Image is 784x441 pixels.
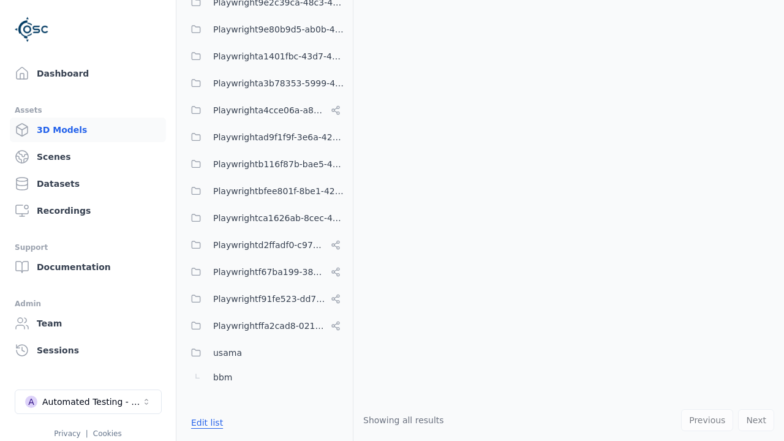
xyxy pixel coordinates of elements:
a: Recordings [10,198,166,223]
span: Playwrightbfee801f-8be1-42a6-b774-94c49e43b650 [213,184,345,198]
button: Select a workspace [15,390,162,414]
a: Team [10,311,166,336]
span: bbm [213,370,232,385]
a: 3D Models [10,118,166,142]
button: Playwrighta3b78353-5999-46c5-9eab-70007203469a [184,71,345,96]
span: Playwrightf91fe523-dd75-44f3-a953-451f6070cb42 [213,292,326,306]
span: Playwrightb116f87b-bae5-442f-8742-c5d5b4f641fe [213,157,345,171]
img: Logo [15,12,49,47]
a: Datasets [10,171,166,196]
a: Sessions [10,338,166,363]
button: Playwrighta4cce06a-a8e6-4c0d-bfc1-93e8d78d750a [184,98,345,123]
button: Playwrightffa2cad8-0214-4c2f-a758-8e9593c5a37e [184,314,345,338]
div: A [25,396,37,408]
button: Playwrightbfee801f-8be1-42a6-b774-94c49e43b650 [184,179,345,203]
div: Assets [15,103,161,118]
span: Showing all results [363,415,444,425]
a: Cookies [93,429,122,438]
button: bbm [184,365,345,390]
a: Dashboard [10,61,166,86]
span: Playwrighta1401fbc-43d7-48dd-a309-be935d99d708 [213,49,345,64]
span: Playwrightca1626ab-8cec-4ddc-b85a-2f9392fe08d1 [213,211,345,225]
span: Playwrightd2ffadf0-c973-454c-8fcf-dadaeffcb802 [213,238,326,252]
button: Playwrightf67ba199-386a-42d1-aebc-3b37e79c7296 [184,260,345,284]
a: Documentation [10,255,166,279]
span: Playwrightf67ba199-386a-42d1-aebc-3b37e79c7296 [213,265,326,279]
button: Playwrighta1401fbc-43d7-48dd-a309-be935d99d708 [184,44,345,69]
a: Privacy [54,429,80,438]
button: Edit list [184,412,230,434]
span: Playwrighta4cce06a-a8e6-4c0d-bfc1-93e8d78d750a [213,103,326,118]
span: Playwrighta3b78353-5999-46c5-9eab-70007203469a [213,76,345,91]
button: usama [184,341,345,365]
span: | [86,429,88,438]
button: Playwright9e80b9d5-ab0b-4e8f-a3de-da46b25b8298 [184,17,345,42]
span: Playwrightad9f1f9f-3e6a-4231-8f19-c506bf64a382 [213,130,345,145]
div: Support [15,240,161,255]
button: Playwrightca1626ab-8cec-4ddc-b85a-2f9392fe08d1 [184,206,345,230]
span: Playwright9e80b9d5-ab0b-4e8f-a3de-da46b25b8298 [213,22,345,37]
div: Automated Testing - Playwright [42,396,141,408]
button: Playwrightad9f1f9f-3e6a-4231-8f19-c506bf64a382 [184,125,345,149]
button: Playwrightf91fe523-dd75-44f3-a953-451f6070cb42 [184,287,345,311]
span: usama [213,345,242,360]
div: Admin [15,296,161,311]
button: Playwrightb116f87b-bae5-442f-8742-c5d5b4f641fe [184,152,345,176]
span: Playwrightffa2cad8-0214-4c2f-a758-8e9593c5a37e [213,318,326,333]
button: Playwrightd2ffadf0-c973-454c-8fcf-dadaeffcb802 [184,233,345,257]
a: Scenes [10,145,166,169]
